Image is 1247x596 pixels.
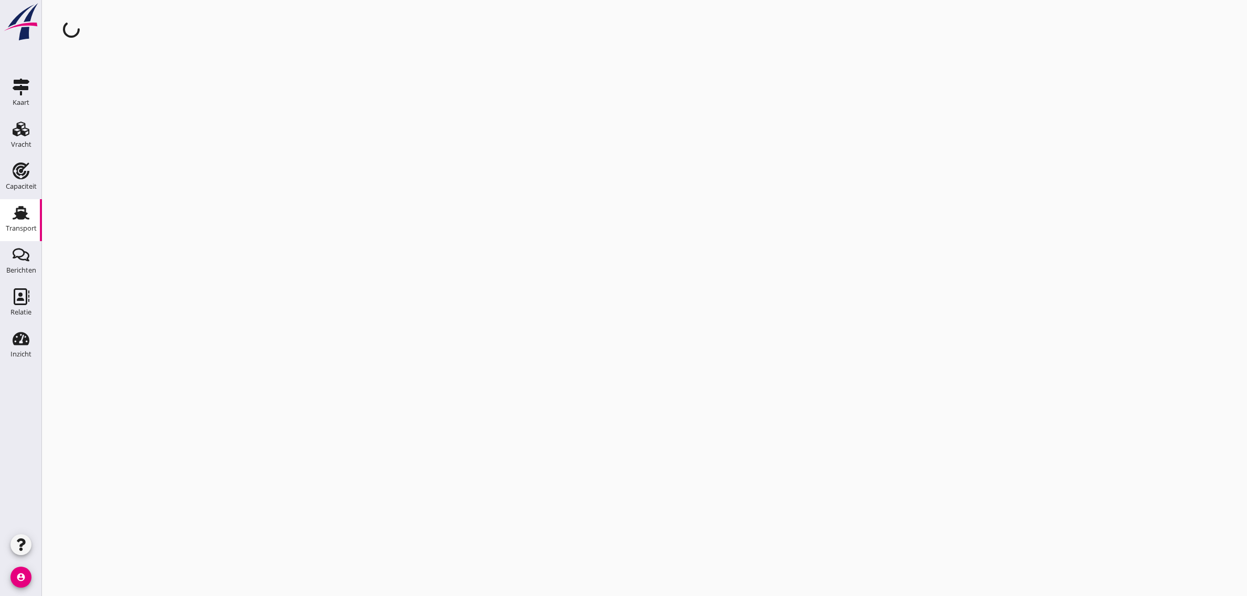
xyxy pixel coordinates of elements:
[11,141,31,148] div: Vracht
[6,183,37,190] div: Capaciteit
[10,309,31,316] div: Relatie
[2,3,40,41] img: logo-small.a267ee39.svg
[13,99,29,106] div: Kaart
[6,267,36,274] div: Berichten
[6,225,37,232] div: Transport
[10,567,31,588] i: account_circle
[10,351,31,357] div: Inzicht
